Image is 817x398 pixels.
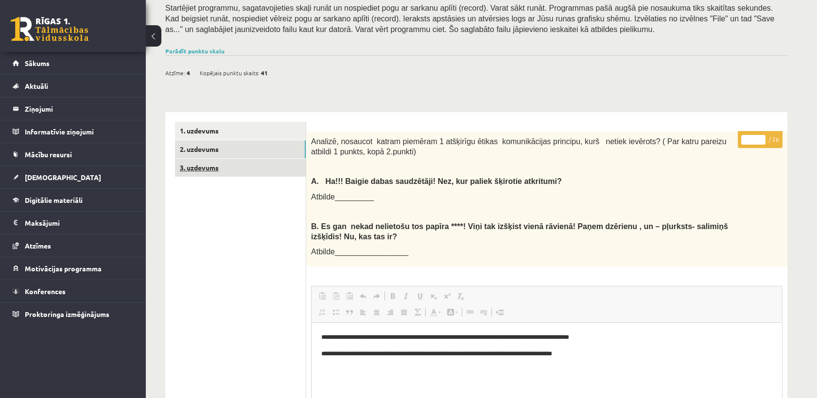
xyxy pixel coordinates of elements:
a: Math [411,306,424,318]
a: Center [370,306,383,318]
a: Unlink [477,306,490,318]
a: Block Quote [343,306,356,318]
a: Mācību resursi [13,143,134,166]
legend: Maksājumi [25,212,134,234]
a: 3. uzdevums [175,159,306,177]
a: Remove Format [454,290,468,302]
a: Paste as plain text (Ctrl+Shift+V) [329,290,343,302]
span: 4 [187,66,190,80]
span: Mācību resursi [25,150,72,159]
a: Link (Ctrl+K) [463,306,477,318]
a: Maksājumi [13,212,134,234]
a: Digitālie materiāli [13,189,134,211]
a: Insert Page Break for Printing [493,306,506,318]
a: Superscript [440,290,454,302]
a: Rīgas 1. Tālmācības vidusskola [11,17,88,41]
a: Atzīmes [13,234,134,257]
a: Konferences [13,280,134,302]
a: Italic (Ctrl+I) [400,290,413,302]
legend: Ziņojumi [25,98,134,120]
span: Kopējais punktu skaits: [200,66,260,80]
span: Startējiet programmu, sagatavojieties skaļi runāt un nospiediet pogu ar sarkanu aplīti (record). ... [165,4,774,33]
strong: B. [311,222,319,231]
span: [DEMOGRAPHIC_DATA] [25,173,101,182]
span: Konferences [25,287,66,296]
a: Underline (Ctrl+U) [413,290,427,302]
a: Background Color [444,306,461,318]
a: Bold (Ctrl+B) [386,290,400,302]
a: Align Right [383,306,397,318]
p: / 2p [738,131,782,148]
span: Digitālie materiāli [25,196,83,204]
span: Atzīme: [165,66,185,80]
a: Motivācijas programma [13,257,134,280]
a: Aktuāli [13,75,134,97]
a: Align Left [356,306,370,318]
span: Atzīmes [25,241,51,250]
span: Motivācijas programma [25,264,102,273]
legend: Informatīvie ziņojumi [25,120,134,143]
span: Analizē, nosaucot katram piemēram 1 atšķirīgu ētikas komunikācijas principu, kurš netiek ievērots... [311,137,727,156]
a: Justify [397,306,411,318]
a: Paste from Word [343,290,356,302]
a: Undo (Ctrl+Z) [356,290,370,302]
a: Ziņojumi [13,98,134,120]
a: Redo (Ctrl+Y) [370,290,383,302]
a: Text Color [427,306,444,318]
span: Proktoringa izmēģinājums [25,310,109,318]
a: Informatīvie ziņojumi [13,120,134,143]
a: Subscript [427,290,440,302]
a: 2. uzdevums [175,140,306,158]
span: Aktuāli [25,82,48,90]
a: Insert/Remove Bulleted List [329,306,343,318]
span: A. Ha!!! Baigie dabas saudzētāji! Nez, kur paliek šķirotie atkritumi? [311,177,562,185]
a: Parādīt punktu skalu [165,47,225,55]
a: 1. uzdevums [175,122,306,140]
span: Atbilde_________ [311,193,374,201]
a: Sākums [13,52,134,74]
span: 41 [261,66,268,80]
a: Proktoringa izmēģinājums [13,303,134,325]
a: Insert/Remove Numbered List [315,306,329,318]
a: [DEMOGRAPHIC_DATA] [13,166,134,188]
span: Sākums [25,59,50,67]
a: Paste (Ctrl+V) [315,290,329,302]
b: Es gan nekad nelietošu tos papīra ****! Viņi tak izšķist vienā rāvienā! Paņem dzērienu , un – pļu... [311,222,728,241]
span: Atbilde_________________ [311,248,408,256]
